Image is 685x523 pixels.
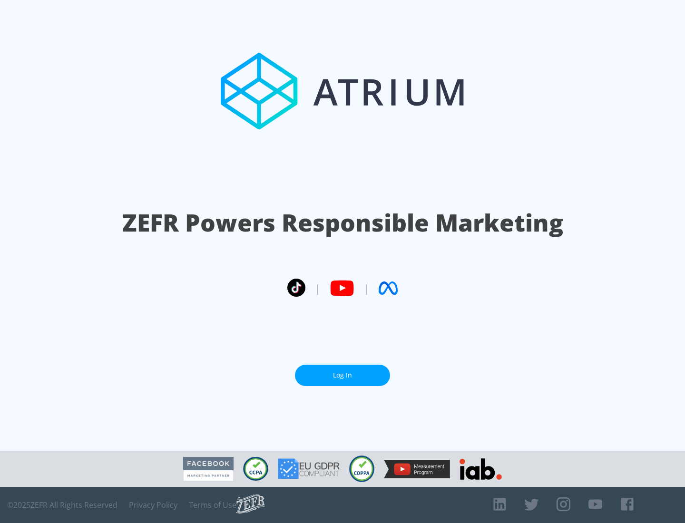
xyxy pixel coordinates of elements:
a: Terms of Use [189,500,236,510]
a: Privacy Policy [129,500,177,510]
img: YouTube Measurement Program [384,460,450,478]
img: COPPA Compliant [349,455,374,482]
span: | [315,281,321,295]
img: GDPR Compliant [278,458,340,479]
span: © 2025 ZEFR All Rights Reserved [7,500,117,510]
a: Log In [295,365,390,386]
img: IAB [460,458,502,480]
img: CCPA Compliant [243,457,268,481]
h1: ZEFR Powers Responsible Marketing [122,206,563,239]
img: Facebook Marketing Partner [183,457,234,481]
span: | [363,281,369,295]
